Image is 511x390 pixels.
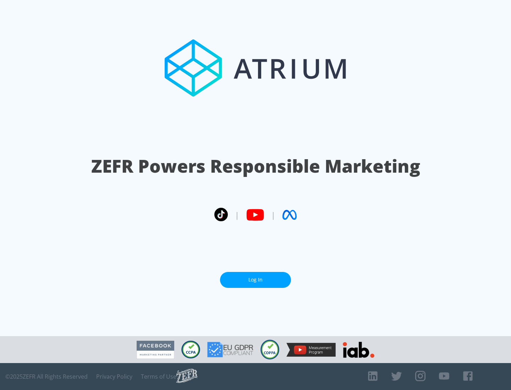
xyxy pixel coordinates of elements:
span: | [271,210,275,220]
a: Log In [220,272,291,288]
img: COPPA Compliant [260,340,279,360]
a: Terms of Use [141,373,176,380]
h1: ZEFR Powers Responsible Marketing [91,154,420,178]
img: GDPR Compliant [207,342,253,357]
span: | [235,210,239,220]
img: YouTube Measurement Program [286,343,336,357]
span: © 2025 ZEFR All Rights Reserved [5,373,88,380]
img: CCPA Compliant [181,341,200,358]
img: IAB [343,342,374,358]
img: Facebook Marketing Partner [137,341,174,359]
a: Privacy Policy [96,373,132,380]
